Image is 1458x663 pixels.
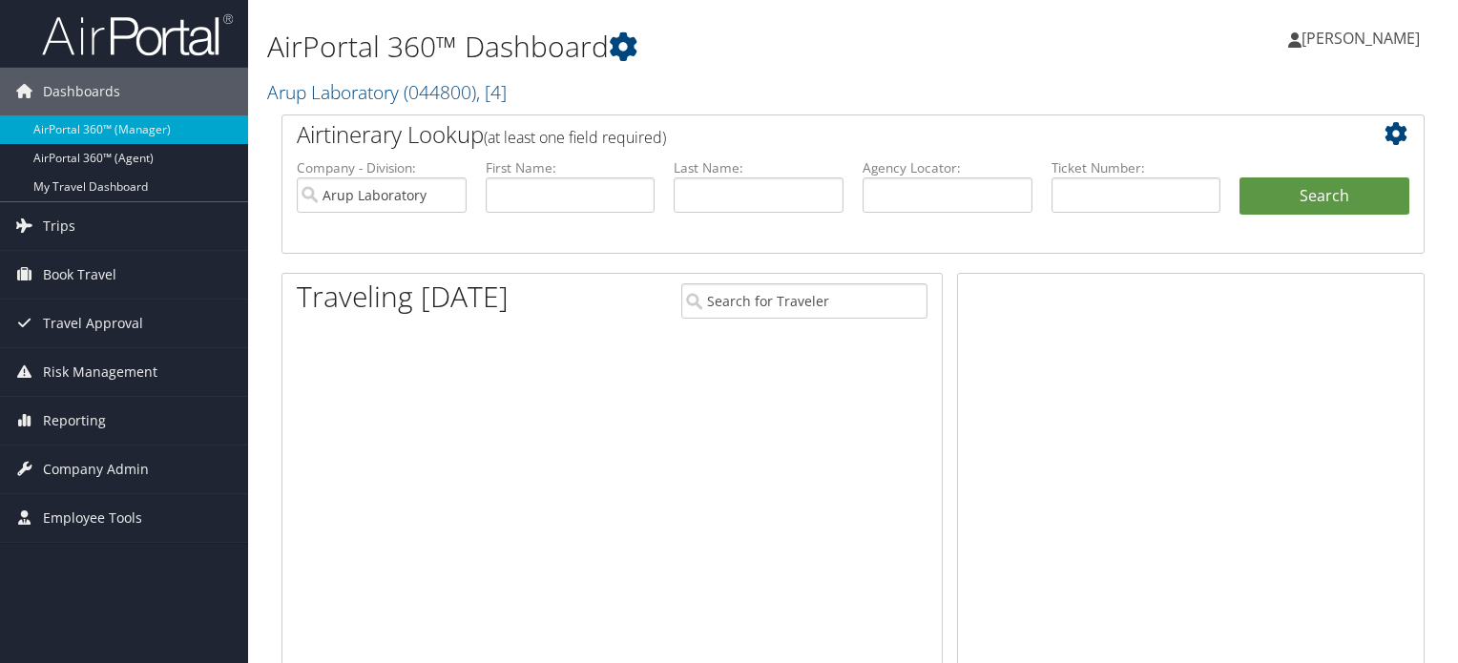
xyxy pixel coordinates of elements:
span: ( 044800 ) [404,79,476,105]
span: Book Travel [43,251,116,299]
button: Search [1239,177,1409,216]
span: (at least one field required) [484,127,666,148]
label: Last Name: [674,158,844,177]
h1: AirPortal 360™ Dashboard [267,27,1049,67]
span: Trips [43,202,75,250]
span: Dashboards [43,68,120,115]
label: Agency Locator: [863,158,1032,177]
h1: Traveling [DATE] [297,277,509,317]
span: Company Admin [43,445,149,493]
a: Arup Laboratory [267,79,507,105]
a: [PERSON_NAME] [1288,10,1439,67]
img: airportal-logo.png [42,12,233,57]
span: Reporting [43,397,106,445]
span: [PERSON_NAME] [1302,28,1420,49]
span: Travel Approval [43,300,143,347]
span: Employee Tools [43,494,142,542]
label: Ticket Number: [1052,158,1221,177]
h2: Airtinerary Lookup [297,118,1314,151]
span: , [ 4 ] [476,79,507,105]
label: Company - Division: [297,158,467,177]
input: Search for Traveler [681,283,927,319]
span: Risk Management [43,348,157,396]
label: First Name: [486,158,656,177]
